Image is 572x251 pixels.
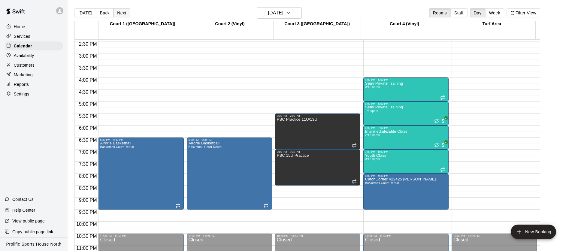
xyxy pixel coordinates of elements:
[277,234,359,237] div: 10:30 PM – 11:59 PM
[365,234,447,237] div: 10:30 PM – 11:59 PM
[507,8,540,17] button: Filter View
[440,118,446,124] span: All customers have paid
[14,24,25,30] p: Home
[75,246,98,251] span: 11:00 PM
[99,21,186,27] div: Court 1 ([GEOGRAPHIC_DATA])
[453,234,535,237] div: 10:30 PM – 11:59 PM
[189,138,270,141] div: 6:30 PM – 9:30 PM
[275,113,360,150] div: 5:30 PM – 7:00 PM: PSC Practice 11U/13U
[77,150,98,155] span: 7:00 PM
[440,95,445,100] span: Recurring event
[12,218,45,224] p: View public page
[274,21,361,27] div: Court 3 ([GEOGRAPHIC_DATA])
[6,241,62,247] p: Prolific Sports House North
[365,85,380,89] span: 0/10 spots filled
[275,150,360,186] div: 7:00 PM – 8:30 PM: PSC 15U Practice
[12,229,53,235] p: Copy public page link
[186,21,274,27] div: Court 2 (Vinyl)
[429,8,451,17] button: Rooms
[264,203,268,208] span: Recurring event
[365,109,378,113] span: 1/6 spots filled
[77,162,98,167] span: 7:30 PM
[365,181,399,185] span: Basketball Court Rental
[14,62,35,68] p: Customers
[75,222,98,227] span: 10:00 PM
[365,174,447,177] div: 8:00 PM – 9:30 PM
[485,8,504,17] button: Week
[511,225,556,239] button: add
[365,157,380,161] span: 0/16 spots filled
[77,198,98,203] span: 9:00 PM
[440,142,446,148] span: All customers have paid
[77,101,98,107] span: 5:00 PM
[363,125,449,150] div: 6:00 PM – 7:00 PM: Intermediate/Elite Class
[277,150,359,153] div: 7:00 PM – 8:30 PM
[14,33,30,39] p: Services
[14,91,29,97] p: Settings
[74,8,96,17] button: [DATE]
[14,81,29,87] p: Reports
[268,9,283,17] h6: [DATE]
[365,133,380,137] span: 2/16 spots filled
[365,150,447,153] div: 7:00 PM – 8:00 PM
[100,138,182,141] div: 6:30 PM – 9:30 PM
[257,7,302,19] button: [DATE]
[77,210,98,215] span: 9:30 PM
[187,138,272,210] div: 6:30 PM – 9:30 PM: Airdrie Basketball
[14,72,33,78] p: Marketing
[14,43,32,49] p: Calendar
[77,138,98,143] span: 6:30 PM
[96,8,113,17] button: Back
[363,77,449,101] div: 4:00 PM – 5:00 PM: Semi Private Training
[14,53,34,59] p: Availability
[12,196,34,202] p: Contact Us
[12,207,35,213] p: Help Center
[175,203,180,208] span: Recurring event
[5,80,63,89] a: Reports
[5,41,63,50] a: Calendar
[450,8,468,17] button: Staff
[365,102,447,105] div: 5:00 PM – 6:00 PM
[5,70,63,79] a: Marketing
[189,234,270,237] div: 10:30 PM – 11:59 PM
[5,89,63,98] a: Settings
[77,113,98,119] span: 5:30 PM
[352,143,357,148] span: Recurring event
[77,174,98,179] span: 8:00 PM
[77,41,98,47] span: 2:30 PM
[440,167,445,172] span: Recurring event
[363,101,449,125] div: 5:00 PM – 6:00 PM: Semi Private Training
[361,21,448,27] div: Court 4 (Vinyl)
[434,119,439,123] span: Recurring event
[189,145,222,149] span: Basketball Court Rental
[470,8,486,17] button: Day
[75,234,98,239] span: 10:30 PM
[100,234,182,237] div: 10:30 PM – 11:59 PM
[5,51,63,60] a: Availability
[5,22,63,31] a: Home
[77,65,98,71] span: 3:30 PM
[77,53,98,59] span: 3:00 PM
[277,114,359,117] div: 5:30 PM – 7:00 PM
[5,32,63,41] a: Services
[365,78,447,81] div: 4:00 PM – 5:00 PM
[363,174,449,210] div: 8:00 PM – 9:30 PM: CatchCorner 422425 Harold Butron
[5,61,63,70] a: Customers
[113,8,130,17] button: Next
[77,186,98,191] span: 8:30 PM
[352,179,357,184] span: Recurring event
[98,138,183,210] div: 6:30 PM – 9:30 PM: Airdrie Basketball
[434,143,439,147] span: Recurring event
[365,126,447,129] div: 6:00 PM – 7:00 PM
[363,150,449,174] div: 7:00 PM – 8:00 PM: Youth Class
[100,145,134,149] span: Basketball Court Rental
[77,77,98,83] span: 4:00 PM
[448,21,535,27] div: Turf Area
